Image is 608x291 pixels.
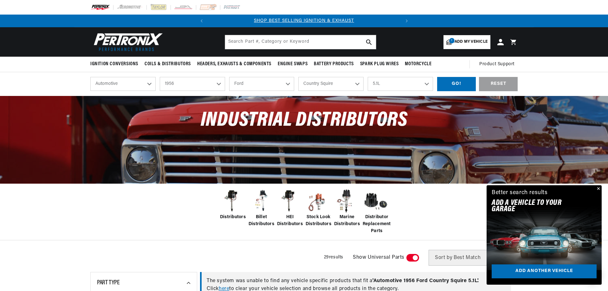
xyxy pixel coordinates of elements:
[357,57,402,72] summary: Spark Plug Wires
[90,57,141,72] summary: Ignition Conversions
[363,188,388,214] img: Distributor Replacement Parts
[249,214,274,228] span: Billet Distributors
[197,61,271,67] span: Headers, Exhausts & Components
[363,214,391,235] span: Distributor Replacement Parts
[249,188,274,214] img: Billet Distributors
[278,61,307,67] span: Engine Swaps
[277,188,302,214] img: HEI Distributors
[249,188,274,228] a: Billet Distributors Billet Distributors
[372,278,479,283] span: ' Automotive 1956 Ford Country Squire 5.1L '.
[455,39,488,45] span: Add my vehicle
[90,61,138,67] span: Ignition Conversions
[225,35,376,49] input: Search Part #, Category or Keyword
[443,35,490,49] a: 1Add my vehicle
[449,38,455,43] span: 1
[324,255,343,260] span: 29 results
[362,35,376,49] button: search button
[277,214,303,228] span: HEI Distributors
[360,61,399,67] span: Spark Plug Wires
[195,15,208,27] button: Translation missing: en.sections.announcements.previous_announcement
[437,77,476,91] div: GO!
[208,17,400,24] div: Announcement
[353,254,404,262] span: Show Universal Parts
[334,188,359,214] img: Marine Distributors
[306,188,331,228] a: Stock Look Distributors Stock Look Distributors
[429,250,511,266] select: Sort by
[479,57,518,72] summary: Product Support
[90,31,163,53] img: Pertronix
[275,57,311,72] summary: Engine Swaps
[435,255,452,260] span: Sort by
[220,188,245,214] img: Distributors
[306,214,331,228] span: Stock Look Distributors
[479,61,514,68] span: Product Support
[145,61,191,67] span: Coils & Distributors
[277,188,302,228] a: HEI Distributors HEI Distributors
[479,77,518,91] div: RESET
[208,17,400,24] div: 1 of 2
[97,280,120,286] span: Part Type
[334,188,359,228] a: Marine Distributors Marine Distributors
[402,57,435,72] summary: Motorcycle
[201,110,408,131] span: Industrial Distributors
[229,77,294,91] select: Make
[298,77,364,91] select: Model
[492,264,597,279] a: Add another vehicle
[90,77,156,91] select: Ride Type
[254,18,354,23] a: SHOP BEST SELLING IGNITION & EXHAUST
[492,188,548,198] div: Better search results
[141,57,194,72] summary: Coils & Distributors
[314,61,354,67] span: Battery Products
[334,214,360,228] span: Marine Distributors
[306,188,331,214] img: Stock Look Distributors
[220,214,246,221] span: Distributors
[363,188,388,235] a: Distributor Replacement Parts Distributor Replacement Parts
[492,200,581,213] h2: Add A VEHICLE to your garage
[594,185,602,193] button: Close
[220,188,245,221] a: Distributors Distributors
[405,61,431,67] span: Motorcycle
[74,15,534,27] slideshow-component: Translation missing: en.sections.announcements.announcement_bar
[194,57,275,72] summary: Headers, Exhausts & Components
[160,77,225,91] select: Year
[311,57,357,72] summary: Battery Products
[368,77,433,91] select: Engine
[400,15,413,27] button: Translation missing: en.sections.announcements.next_announcement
